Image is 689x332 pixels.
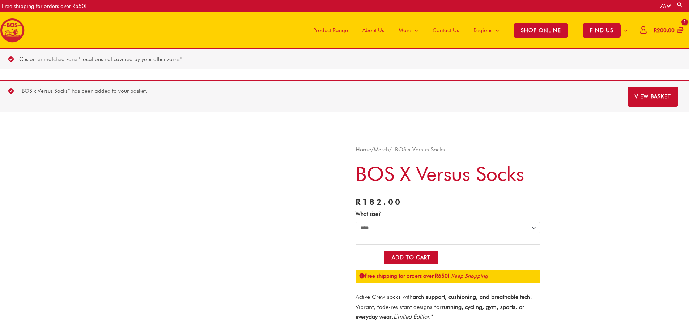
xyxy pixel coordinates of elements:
[394,313,433,320] em: Limited Edition*
[359,273,450,279] strong: Free shipping for orders over R650!
[306,12,355,48] a: Product Range
[362,20,384,41] span: About Us
[374,146,389,153] a: Merch
[628,87,678,107] a: View basket
[355,12,391,48] a: About Us
[384,251,438,264] button: Add to Cart
[451,273,488,279] a: Keep Shopping
[313,20,348,41] span: Product Range
[356,211,381,217] label: What size?
[466,12,506,48] a: Regions
[399,20,411,41] span: More
[473,20,492,41] span: Regions
[654,27,657,34] span: R
[356,197,362,207] span: R
[356,251,375,264] input: Product quantity
[583,23,621,38] span: FIND US
[391,12,425,48] a: More
[654,27,675,34] bdi: 200.00
[652,22,684,39] a: View Shopping Cart, 1 items
[356,146,371,153] a: Home
[356,197,402,207] bdi: 182.00
[356,293,532,320] span: Active Crew socks with . Vibrant, fade-resistant designs for .
[413,293,530,300] strong: arch support, cushioning, and breathable tech
[356,145,540,154] nav: Breadcrumb
[301,12,635,48] nav: Site Navigation
[425,12,466,48] a: Contact Us
[506,12,575,48] a: SHOP ONLINE
[660,3,671,9] a: ZA
[676,1,684,8] a: Search button
[356,303,524,320] strong: running, cycling, gym, sports, or everyday wear
[514,23,568,38] span: SHOP ONLINE
[433,20,459,41] span: Contact Us
[356,160,540,188] h1: BOS x Versus Socks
